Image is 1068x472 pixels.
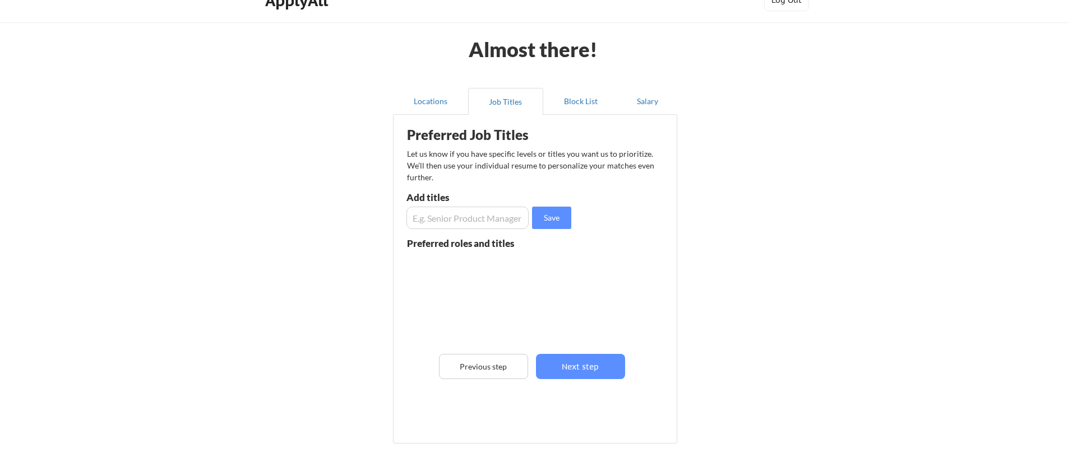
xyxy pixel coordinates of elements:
[407,239,528,248] div: Preferred roles and titles
[439,354,528,379] button: Previous step
[532,207,571,229] button: Save
[618,88,677,115] button: Salary
[407,128,548,142] div: Preferred Job Titles
[406,193,526,202] div: Add titles
[536,354,625,379] button: Next step
[455,39,612,59] div: Almost there!
[468,88,543,115] button: Job Titles
[543,88,618,115] button: Block List
[406,207,529,229] input: E.g. Senior Product Manager
[407,148,655,183] div: Let us know if you have specific levels or titles you want us to prioritize. We’ll then use your ...
[393,88,468,115] button: Locations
